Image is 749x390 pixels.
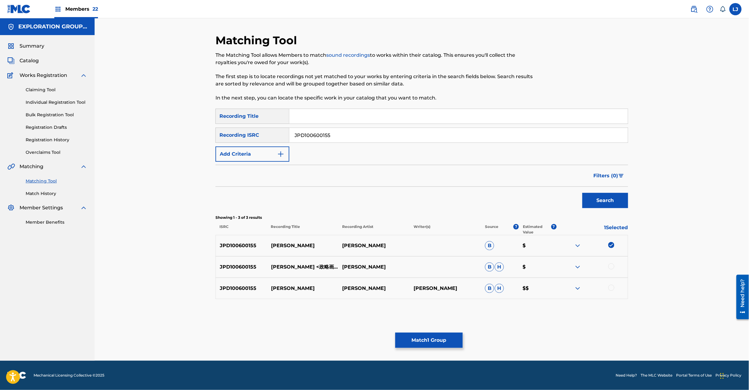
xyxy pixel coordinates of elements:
button: Search [582,193,628,208]
img: MLC Logo [7,5,31,13]
img: Works Registration [7,72,15,79]
img: filter [619,174,624,178]
p: Writer(s) [410,224,481,235]
p: Recording Artist [338,224,410,235]
img: logo [7,372,26,379]
div: Notifications [720,6,726,12]
a: CatalogCatalog [7,57,39,64]
button: Add Criteria [215,146,289,162]
a: Registration History [26,137,87,143]
p: JPD100600155 [216,263,267,271]
span: 22 [92,6,98,12]
span: Works Registration [20,72,67,79]
p: 1 Selected [557,224,628,235]
p: JPD100600155 [216,242,267,249]
p: $ [519,263,557,271]
p: Recording Title [267,224,338,235]
a: Privacy Policy [716,373,742,378]
span: Members [65,5,98,13]
p: $ [519,242,557,249]
a: SummarySummary [7,42,44,50]
p: [PERSON_NAME] <政略画面[GEOGRAPHIC_DATA]> [267,263,338,271]
p: [PERSON_NAME] [338,242,410,249]
a: Need Help? [616,373,637,378]
p: The Matching Tool allows Members to match to works within their catalog. This ensures you'll coll... [215,52,533,66]
a: The MLC Website [641,373,673,378]
button: Match1 Group [395,333,463,348]
div: User Menu [729,3,742,15]
span: B [485,262,494,272]
img: help [706,5,714,13]
img: Catalog [7,57,15,64]
p: [PERSON_NAME] [267,242,338,249]
p: Showing 1 - 3 of 3 results [215,215,628,220]
img: Top Rightsholders [54,5,62,13]
p: [PERSON_NAME] [267,285,338,292]
img: Member Settings [7,204,15,211]
img: expand [80,204,87,211]
span: Matching [20,163,43,170]
p: [PERSON_NAME] [410,285,481,292]
span: B [485,241,494,250]
img: 9d2ae6d4665cec9f34b9.svg [277,150,284,158]
p: JPD100600155 [216,285,267,292]
p: Estimated Value [523,224,551,235]
img: expand [574,285,581,292]
iframe: Chat Widget [718,361,749,390]
a: Public Search [688,3,700,15]
img: Matching [7,163,15,170]
p: Source [485,224,499,235]
img: expand [80,72,87,79]
a: Matching Tool [26,178,87,184]
p: ISRC [215,224,267,235]
a: Member Benefits [26,219,87,226]
img: expand [574,263,581,271]
img: expand [80,163,87,170]
a: Claiming Tool [26,87,87,93]
p: In the next step, you can locate the specific work in your catalog that you want to match. [215,94,533,102]
iframe: Resource Center [732,273,749,322]
a: Overclaims Tool [26,149,87,156]
p: The first step is to locate recordings not yet matched to your works by entering criteria in the ... [215,73,533,88]
span: Member Settings [20,204,63,211]
span: ? [551,224,557,229]
a: Portal Terms of Use [676,373,712,378]
a: sound recordings [326,52,370,58]
p: [PERSON_NAME] [338,263,410,271]
div: Help [704,3,716,15]
img: deselect [608,242,614,248]
img: expand [574,242,581,249]
form: Search Form [215,109,628,211]
p: [PERSON_NAME] [338,285,410,292]
img: search [690,5,698,13]
a: Match History [26,190,87,197]
a: Individual Registration Tool [26,99,87,106]
span: H [495,284,504,293]
span: B [485,284,494,293]
h2: Matching Tool [215,34,300,47]
span: Mechanical Licensing Collective © 2025 [34,373,104,378]
button: Filters (0) [590,168,628,183]
div: Drag [720,367,724,385]
span: Filters ( 0 ) [594,172,618,179]
span: ? [513,224,519,229]
a: Bulk Registration Tool [26,112,87,118]
img: Summary [7,42,15,50]
img: Accounts [7,23,15,31]
p: $$ [519,285,557,292]
a: Registration Drafts [26,124,87,131]
span: Summary [20,42,44,50]
span: Catalog [20,57,39,64]
span: H [495,262,504,272]
h5: EXPLORATION GROUP LLC [18,23,87,30]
